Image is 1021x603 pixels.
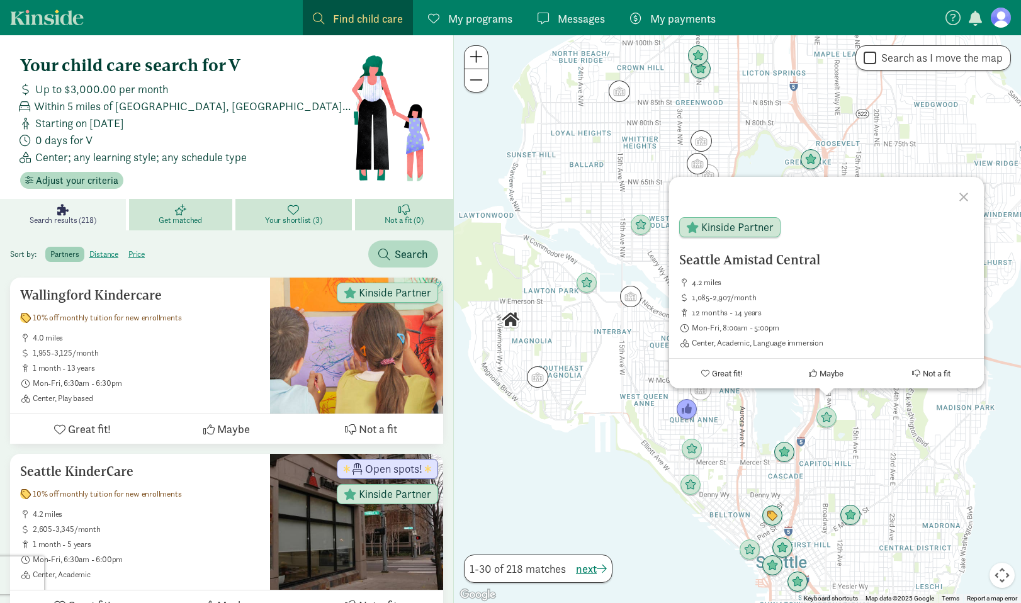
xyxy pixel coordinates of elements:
[385,215,423,225] span: Not a fit (0)
[876,50,1003,65] label: Search as I move the map
[692,338,974,348] span: Center, Academic, Language immersion
[20,55,351,76] h4: Your child care search for V
[265,215,322,225] span: Your shortlist (3)
[691,130,712,152] div: Click to see details
[33,313,181,323] span: 10% off monthly tuition for new enrollments
[20,288,260,303] h5: Wallingford Kindercare
[457,587,499,603] a: Open this area in Google Maps (opens a new window)
[45,247,84,262] label: partners
[359,420,397,437] span: Not a fit
[879,359,984,388] button: Not a fit
[235,199,355,230] a: Your shortlist (3)
[679,252,974,268] h5: Seattle Amistad Central
[159,215,202,225] span: Get matched
[355,199,453,230] a: Not a fit (0)
[448,10,512,27] span: My programs
[35,81,168,98] span: Up to $3,000.00 per month
[33,363,260,373] span: 1 month - 13 years
[711,369,742,378] span: Great fit!
[217,420,250,437] span: Maybe
[774,359,879,388] button: Maybe
[33,348,260,358] span: 1,955-3,125/month
[620,286,641,307] div: Click to see details
[923,369,950,378] span: Not a fit
[669,359,774,388] button: Great fit!
[687,45,709,67] div: Click to see details
[762,505,783,527] div: Click to see details
[692,278,974,288] span: 4.2 miles
[739,539,760,561] div: Click to see details
[866,595,934,602] span: Map data ©2025 Google
[33,509,260,519] span: 4.2 miles
[650,10,716,27] span: My payments
[690,59,711,80] div: Click to see details
[576,273,597,294] div: Click to see details
[33,539,260,549] span: 1 month - 5 years
[804,594,858,603] button: Keyboard shortcuts
[33,570,260,580] span: Center, Academic
[33,555,260,565] span: Mon-Fri, 6:30am - 6:00pm
[35,115,124,132] span: Starting on [DATE]
[333,10,403,27] span: Find child care
[942,595,959,602] a: Terms (opens in new tab)
[692,323,974,333] span: Mon-Fri, 8:00am - 5:00pm
[395,245,428,262] span: Search
[701,222,774,233] span: Kinside Partner
[34,98,351,115] span: Within 5 miles of [GEOGRAPHIC_DATA], [GEOGRAPHIC_DATA] 98199
[33,524,260,534] span: 2,605-3,345/month
[359,287,431,298] span: Kinside Partner
[20,464,260,479] h5: Seattle KinderCare
[359,488,431,500] span: Kinside Partner
[35,132,93,149] span: 0 days for V
[84,247,123,262] label: distance
[680,475,701,496] div: Click to see details
[30,215,96,225] span: Search results (218)
[692,293,974,303] span: 1,085-2,907/month
[33,489,181,499] span: 10% off monthly tuition for new enrollments
[990,563,1015,588] button: Map camera controls
[368,240,438,268] button: Search
[762,555,783,577] div: Click to see details
[690,379,711,400] div: Click to see details
[576,560,607,577] button: next
[967,595,1017,602] a: Report a map error
[33,378,260,388] span: Mon-Fri, 6:30am - 6:30pm
[33,333,260,343] span: 4.0 miles
[774,442,795,463] div: Click to see details
[558,10,605,27] span: Messages
[470,560,566,577] span: 1-30 of 218 matches
[10,414,154,444] button: Great fit!
[787,572,808,593] div: Click to see details
[840,505,861,526] div: Click to see details
[687,153,708,174] div: Click to see details
[36,173,118,188] span: Adjust your criteria
[365,463,422,475] span: Open spots!
[681,439,702,460] div: Click to see details
[800,149,821,171] div: Click to see details
[457,587,499,603] img: Google
[820,369,843,378] span: Maybe
[129,199,235,230] a: Get matched
[33,393,260,403] span: Center, Play based
[609,81,630,102] div: Click to see details
[676,399,697,420] div: Click to see details
[630,215,652,236] div: Click to see details
[299,414,443,444] button: Not a fit
[20,172,123,189] button: Adjust your criteria
[68,420,111,437] span: Great fit!
[10,9,84,25] a: Kinside
[154,414,298,444] button: Maybe
[527,366,548,388] div: Click to see details
[500,309,521,330] div: Click to see details
[697,164,719,186] div: Click to see details
[692,308,974,318] span: 12 months - 14 years
[772,538,793,559] div: Click to see details
[816,407,837,429] div: Click to see details
[10,249,43,259] span: Sort by:
[123,247,150,262] label: price
[35,149,247,166] span: Center; any learning style; any schedule type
